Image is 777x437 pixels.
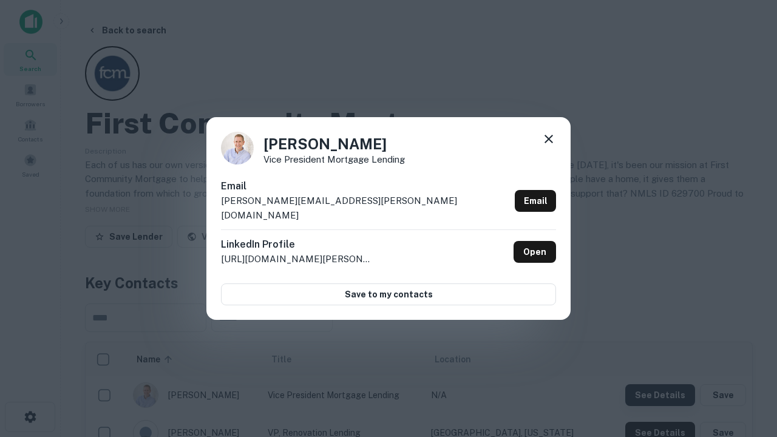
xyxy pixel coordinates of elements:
img: 1520878720083 [221,132,254,164]
p: [URL][DOMAIN_NAME][PERSON_NAME] [221,252,373,266]
p: Vice President Mortgage Lending [263,155,405,164]
button: Save to my contacts [221,283,556,305]
a: Open [514,241,556,263]
a: Email [515,190,556,212]
p: [PERSON_NAME][EMAIL_ADDRESS][PERSON_NAME][DOMAIN_NAME] [221,194,510,222]
h6: LinkedIn Profile [221,237,373,252]
h4: [PERSON_NAME] [263,133,405,155]
iframe: Chat Widget [716,301,777,359]
h6: Email [221,179,510,194]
